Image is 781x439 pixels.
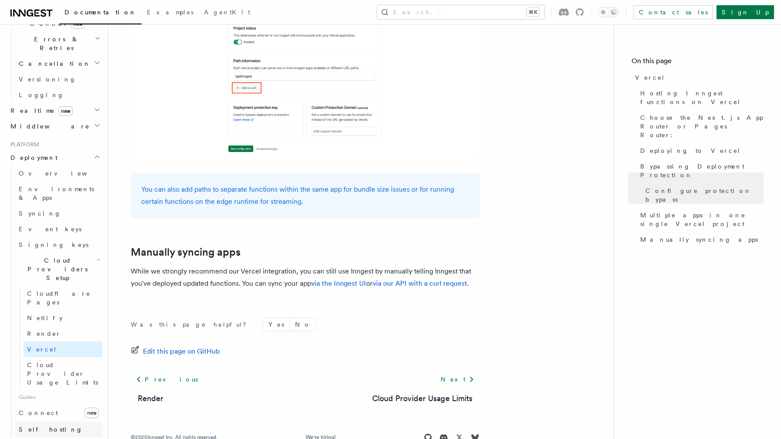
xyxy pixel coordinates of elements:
a: Examples [142,3,199,24]
a: Choose the Next.js App Router or Pages Router: [637,110,764,143]
span: Event keys [19,226,81,233]
span: Render [27,330,61,337]
span: Cancellation [15,59,91,68]
a: Multiple apps in one single Vercel project [637,207,764,232]
button: Cancellation [15,56,102,71]
span: Deployment [7,153,58,162]
span: Deploying to Vercel [640,146,741,155]
button: Cloud Providers Setup [15,253,102,286]
span: Configure protection bypass [645,186,764,204]
button: No [290,318,316,331]
span: Logging [19,91,64,98]
span: Edit this page on GitHub [143,345,220,358]
span: new [58,106,73,116]
span: Errors & Retries [15,35,95,52]
span: Environments & Apps [19,186,94,201]
a: Next [435,371,479,387]
a: Previous [131,371,203,387]
a: Self hosting [15,422,102,437]
a: Connectnew [15,404,102,422]
a: Hosting Inngest functions on Vercel [637,85,764,110]
a: Render [24,326,102,341]
span: new [85,408,99,418]
kbd: ⌘K [527,8,539,17]
a: Environments & Apps [15,181,102,206]
a: Event keys [15,221,102,237]
span: Connect [19,409,58,416]
a: Vercel [24,341,102,357]
a: Versioning [15,71,102,87]
p: Was this page helpful? [131,320,252,329]
span: AgentKit [204,9,250,16]
span: Realtime [7,106,73,115]
a: Bypassing Deployment Protection [637,159,764,183]
button: Deployment [7,150,102,165]
span: Examples [147,9,194,16]
button: Middleware [7,118,102,134]
span: Documentation [65,9,136,16]
button: Realtimenew [7,103,102,118]
span: Vercel [27,346,57,353]
a: Documentation [59,3,142,24]
button: Errors & Retries [15,31,102,56]
span: Vercel [635,73,665,82]
span: Cloudflare Pages [27,290,91,306]
span: Self hosting [19,426,83,433]
span: Netlify [27,314,63,321]
span: Manually syncing apps [640,235,758,244]
a: Configure protection bypass [642,183,764,207]
a: Edit this page on GitHub [131,345,220,358]
span: Hosting Inngest functions on Vercel [640,89,764,106]
div: Deployment [7,165,102,437]
span: Overview [19,170,109,177]
h4: On this page [632,56,764,70]
a: Cloudflare Pages [24,286,102,310]
a: via our API with a curl request [373,279,467,287]
button: Yes [263,318,289,331]
a: Manually syncing apps [637,232,764,247]
a: Render [138,392,163,405]
a: AgentKit [199,3,255,24]
div: Cloud Providers Setup [15,286,102,390]
a: Signing keys [15,237,102,253]
a: Cloud Provider Usage Limits [372,392,472,405]
a: Cloud Provider Usage Limits [24,357,102,390]
a: Contact sales [633,5,713,19]
p: While we strongly recommend our Vercel integration, you can still use Inngest by manually telling... [131,265,479,290]
a: Deploying to Vercel [637,143,764,159]
div: You can also add paths to separate functions within the same app for bundle size issues or for ru... [131,173,479,218]
span: Choose the Next.js App Router or Pages Router: [640,113,764,139]
span: Cloud Providers Setup [15,256,96,282]
span: Middleware [7,122,90,131]
a: Manually syncing apps [131,246,241,258]
a: via the Inngest UI [311,279,366,287]
a: Netlify [24,310,102,326]
span: Guides [15,390,102,404]
a: Overview [15,165,102,181]
a: Syncing [15,206,102,221]
span: Syncing [19,210,61,217]
button: Search...⌘K [377,5,544,19]
span: Versioning [19,76,76,83]
span: Platform [7,141,39,148]
span: Signing keys [19,241,88,248]
span: Multiple apps in one single Vercel project [640,211,764,228]
button: Toggle dark mode [598,7,619,17]
a: Vercel [632,70,764,85]
a: Logging [15,87,102,103]
span: Cloud Provider Usage Limits [27,361,98,386]
a: Sign Up [716,5,774,19]
span: Bypassing Deployment Protection [640,162,764,179]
